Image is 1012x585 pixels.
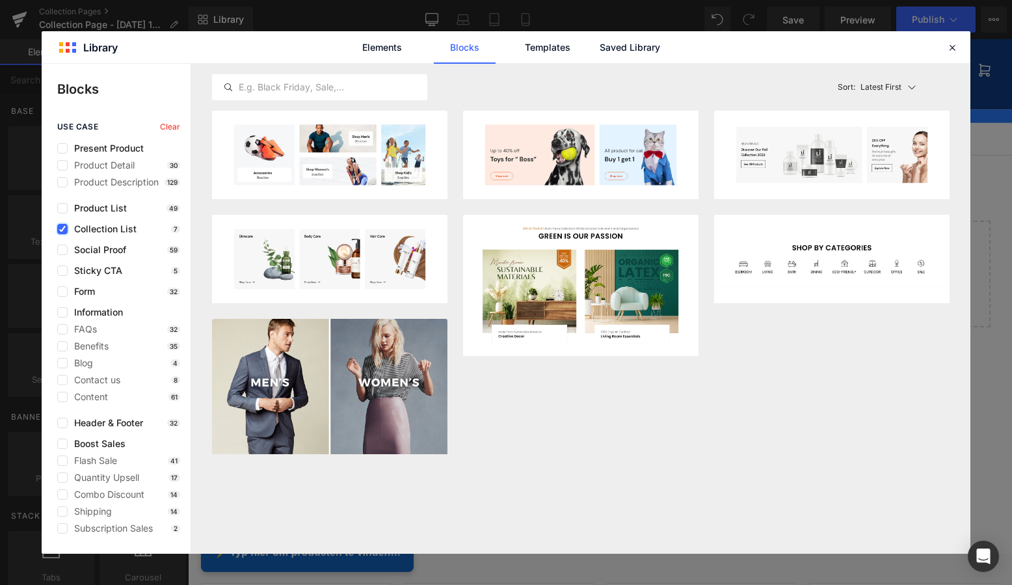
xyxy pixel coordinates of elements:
p: 41 [168,457,180,465]
span: Present Product [68,143,144,154]
p: 129 [165,178,180,186]
span: Benefits [68,341,109,351]
p: 17 [168,474,180,482]
input: E.g. Black Friday, Sale,... [213,79,427,95]
span: Product List [68,203,127,213]
span: Flash Sale [68,456,117,466]
a: Onze merken [550,71,640,83]
a: Blocks [434,31,496,64]
button: Nederland NL (EUR €) [671,17,741,46]
a: Home [13,95,35,105]
a: Frezen & Zagen [227,71,328,83]
p: 2 [171,524,180,532]
p: Blocks [57,79,191,99]
span: Quantity Upsell [68,472,139,483]
span: NL (EUR €) [671,27,734,36]
p: [EMAIL_ADDRESS][DOMAIN_NAME] [534,27,646,47]
p: 32 [167,419,180,427]
span: Information [68,307,123,318]
div: Open Intercom Messenger [968,541,999,572]
span: Header & Footer [68,418,143,428]
span: Boost Sales [68,439,126,449]
a: Scheppach [459,71,540,83]
img: image [714,111,950,199]
a: Metaalbewerking [339,71,447,83]
span: Social Proof [68,245,126,255]
span: Clear [160,122,180,131]
span: FAQs [68,324,97,334]
span: Product Detail [68,160,135,170]
img: image [463,215,699,356]
p: 14 [168,491,180,498]
button: Zoeken [438,19,501,44]
a: Catalogus [139,71,216,83]
p: 32 [167,325,180,333]
p: 5 [171,267,180,275]
p: 8 [171,376,180,384]
a: Add Single Section [418,212,535,238]
img: image [714,215,950,303]
span: Product Description [68,177,159,187]
img: MZS Gereedschap [13,15,150,48]
a: Elements [351,31,413,64]
p: 35 [167,342,180,350]
span: use case [57,122,98,131]
p: [PHONE_NUMBER] [534,16,646,27]
span: Zoeken [462,25,494,37]
button: Latest FirstSort:Latest First [832,64,950,111]
p: 14 [168,508,180,515]
span: Collection List [68,224,137,234]
span: Combo Discount [68,489,144,500]
input: Zoek producten [260,16,503,47]
p: 49 [166,204,180,212]
p: 59 [167,246,180,254]
a: Templates [516,31,578,64]
p: 61 [168,393,180,401]
p: or Drag & Drop elements from left sidebar [43,249,782,258]
span: ⚡ Typ hier om producten te vinden… [26,505,213,522]
p: 4 [170,359,180,367]
span: MZS Gereedschap [47,95,116,105]
p: 30 [167,161,180,169]
span: Sort: [838,83,855,92]
span: Form [68,286,95,297]
img: image [212,215,447,303]
a: Auto gereedschap [16,71,129,83]
span: Contact us [68,375,120,385]
p: Latest First [860,81,901,93]
span: » [38,95,42,105]
span: Sticky CTA [68,265,122,276]
img: image [212,319,447,455]
span: Subscription Sales [68,523,153,534]
img: image [212,111,447,199]
a: Explore Blocks [290,212,407,238]
span: Blog [68,358,93,368]
span: Shipping [68,506,112,517]
img: Nederland [671,27,684,36]
a: Saved Library [599,31,661,64]
p: 32 [167,288,180,295]
p: 7 [171,225,180,233]
span: Content [68,392,108,402]
img: image [463,111,699,199]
